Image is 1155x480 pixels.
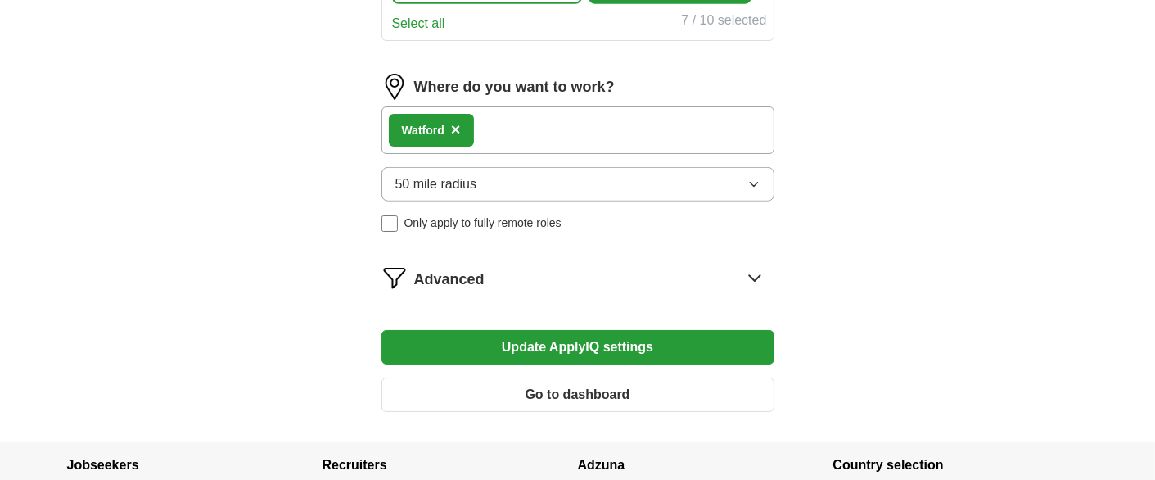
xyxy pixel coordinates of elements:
span: Only apply to fully remote roles [404,215,562,232]
div: 7 / 10 selected [681,11,766,34]
button: Go to dashboard [381,378,774,412]
span: × [451,120,461,138]
img: filter [381,265,408,291]
label: Where do you want to work? [414,76,615,98]
img: location.png [381,74,408,100]
input: Only apply to fully remote roles [381,215,398,232]
button: Update ApplyIQ settings [381,330,774,365]
div: Watford [402,122,444,139]
span: 50 mile radius [395,174,477,194]
button: 50 mile radius [381,167,774,202]
button: Select all [392,14,445,34]
button: × [451,118,461,143]
span: Advanced [414,269,485,291]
